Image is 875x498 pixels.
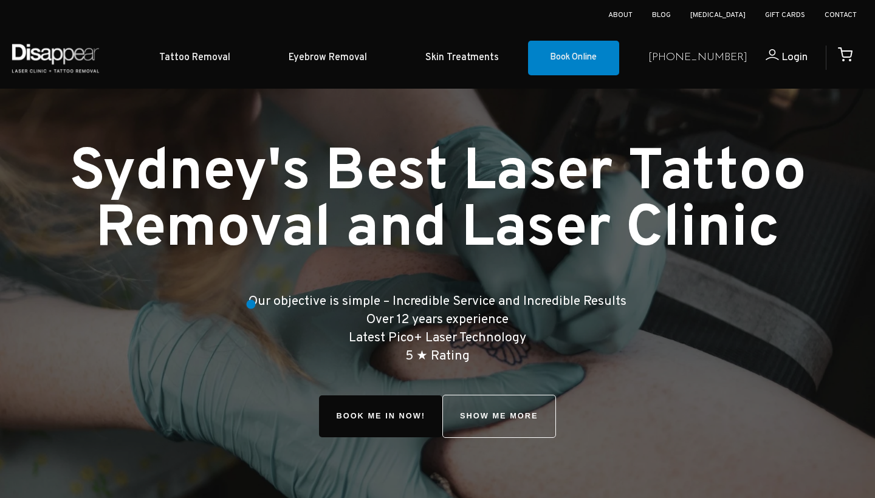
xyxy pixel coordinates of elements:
a: About [608,10,633,20]
a: Gift Cards [765,10,805,20]
big: Our objective is simple – Incredible Service and Incredible Results Over 12 years experience Late... [249,293,626,364]
a: Book Online [528,41,619,76]
a: Skin Treatments [396,39,528,77]
a: [PHONE_NUMBER] [648,49,747,67]
img: Disappear - Laser Clinic and Tattoo Removal Services in Sydney, Australia [9,36,101,80]
h1: Sydney's Best Laser Tattoo Removal and Laser Clinic [22,146,853,259]
span: Login [781,50,808,64]
a: [MEDICAL_DATA] [690,10,746,20]
a: Blog [652,10,671,20]
span: Book Me In! [319,395,442,437]
a: Tattoo Removal [130,39,259,77]
a: Login [747,49,808,67]
a: SHOW ME MORE [442,395,556,438]
a: Contact [825,10,857,20]
a: BOOK ME IN NOW! [319,395,442,437]
a: Eyebrow Removal [259,39,396,77]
